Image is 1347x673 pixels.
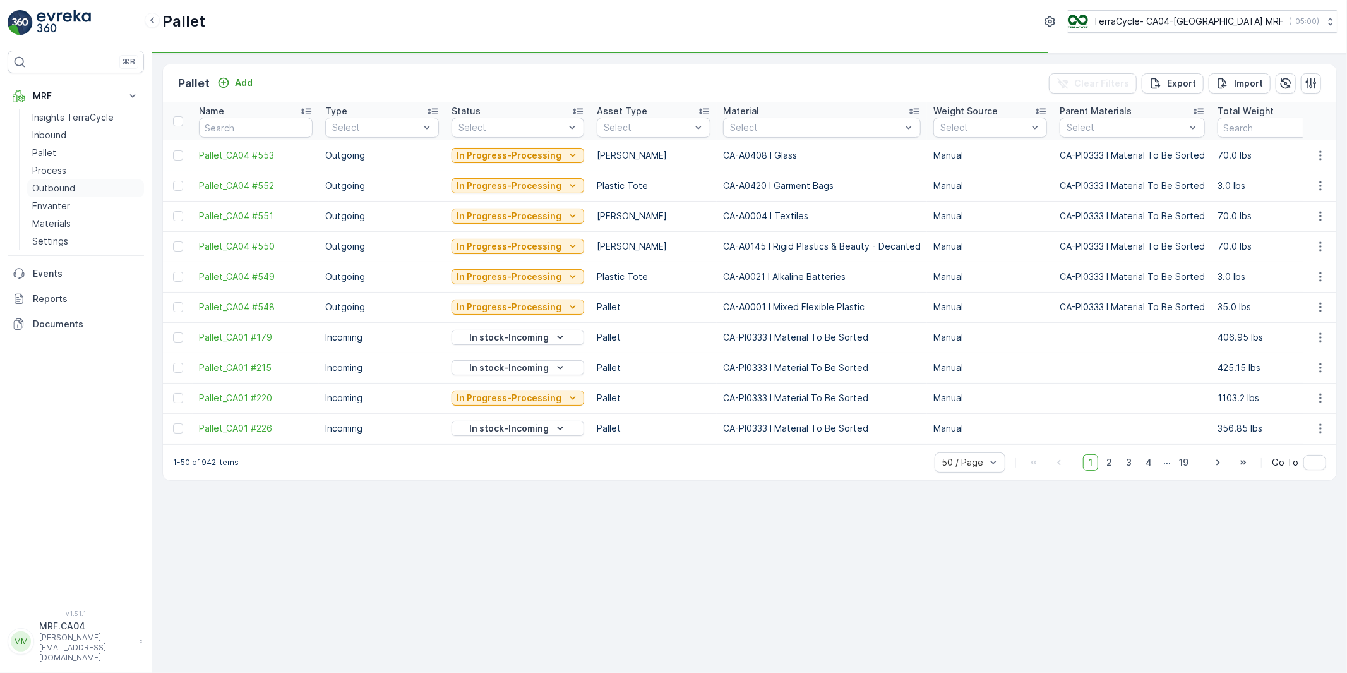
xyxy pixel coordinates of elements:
[597,270,710,283] p: Plastic Tote
[597,422,710,435] p: Pallet
[933,270,1047,283] p: Manual
[325,179,439,192] p: Outgoing
[933,210,1047,222] p: Manual
[457,240,561,253] p: In Progress-Processing
[212,75,258,90] button: Add
[597,179,710,192] p: Plastic Tote
[723,179,921,192] p: CA-A0420 I Garment Bags
[8,620,144,663] button: MMMRF.CA04[PERSON_NAME][EMAIL_ADDRESS][DOMAIN_NAME]
[1060,210,1205,222] p: CA-PI0333 I Material To Be Sorted
[1163,454,1171,471] p: ...
[173,302,183,312] div: Toggle Row Selected
[173,181,183,191] div: Toggle Row Selected
[1218,105,1274,118] p: Total Weight
[1218,270,1331,283] p: 3.0 lbs
[933,392,1047,404] p: Manual
[199,179,313,192] a: Pallet_CA04 #552
[1060,179,1205,192] p: CA-PI0333 I Material To Be Sorted
[325,210,439,222] p: Outgoing
[1068,10,1337,33] button: TerraCycle- CA04-[GEOGRAPHIC_DATA] MRF(-05:00)
[173,393,183,403] div: Toggle Row Selected
[933,301,1047,313] p: Manual
[597,361,710,374] p: Pallet
[32,147,56,159] p: Pallet
[452,239,584,254] button: In Progress-Processing
[1068,15,1088,28] img: TC_8rdWMmT_gp9TRR3.png
[1060,240,1205,253] p: CA-PI0333 I Material To Be Sorted
[199,210,313,222] a: Pallet_CA04 #551
[723,149,921,162] p: CA-A0408 I Glass
[8,261,144,286] a: Events
[1067,121,1185,134] p: Select
[32,182,75,195] p: Outbound
[199,270,313,283] a: Pallet_CA04 #549
[723,105,759,118] p: Material
[37,10,91,35] img: logo_light-DOdMpM7g.png
[173,458,239,468] p: 1-50 of 942 items
[27,233,144,250] a: Settings
[933,149,1047,162] p: Manual
[325,422,439,435] p: Incoming
[1218,240,1331,253] p: 70.0 lbs
[452,421,584,436] button: In stock-Incoming
[1218,210,1331,222] p: 70.0 lbs
[325,240,439,253] p: Outgoing
[723,331,921,344] p: CA-PI0333 I Material To Be Sorted
[452,300,584,315] button: In Progress-Processing
[199,118,313,138] input: Search
[27,197,144,215] a: Envanter
[1060,301,1205,313] p: CA-PI0333 I Material To Be Sorted
[33,90,119,102] p: MRF
[8,286,144,312] a: Reports
[33,293,139,305] p: Reports
[730,121,901,134] p: Select
[933,422,1047,435] p: Manual
[604,121,691,134] p: Select
[173,241,183,252] div: Toggle Row Selected
[8,312,144,337] a: Documents
[325,270,439,283] p: Outgoing
[1049,73,1137,94] button: Clear Filters
[1101,454,1118,471] span: 2
[199,392,313,404] a: Pallet_CA01 #220
[325,331,439,344] p: Incoming
[325,105,347,118] p: Type
[325,392,439,404] p: Incoming
[597,301,710,313] p: Pallet
[199,149,313,162] a: Pallet_CA04 #553
[933,361,1047,374] p: Manual
[457,149,561,162] p: In Progress-Processing
[1120,454,1137,471] span: 3
[1142,73,1204,94] button: Export
[325,149,439,162] p: Outgoing
[457,179,561,192] p: In Progress-Processing
[27,215,144,233] a: Materials
[1218,118,1331,138] input: Search
[173,423,183,434] div: Toggle Row Selected
[325,301,439,313] p: Outgoing
[723,392,921,404] p: CA-PI0333 I Material To Be Sorted
[199,422,313,435] a: Pallet_CA01 #226
[452,391,584,406] button: In Progress-Processing
[173,150,183,161] div: Toggle Row Selected
[1218,301,1331,313] p: 35.0 lbs
[452,178,584,193] button: In Progress-Processing
[199,361,313,374] a: Pallet_CA01 #215
[1209,73,1271,94] button: Import
[32,200,70,212] p: Envanter
[1083,454,1098,471] span: 1
[457,270,561,283] p: In Progress-Processing
[1218,149,1331,162] p: 70.0 lbs
[597,149,710,162] p: [PERSON_NAME]
[933,331,1047,344] p: Manual
[199,105,224,118] p: Name
[1289,16,1319,27] p: ( -05:00 )
[33,318,139,330] p: Documents
[199,301,313,313] a: Pallet_CA04 #548
[458,121,565,134] p: Select
[8,10,33,35] img: logo
[32,129,66,142] p: Inbound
